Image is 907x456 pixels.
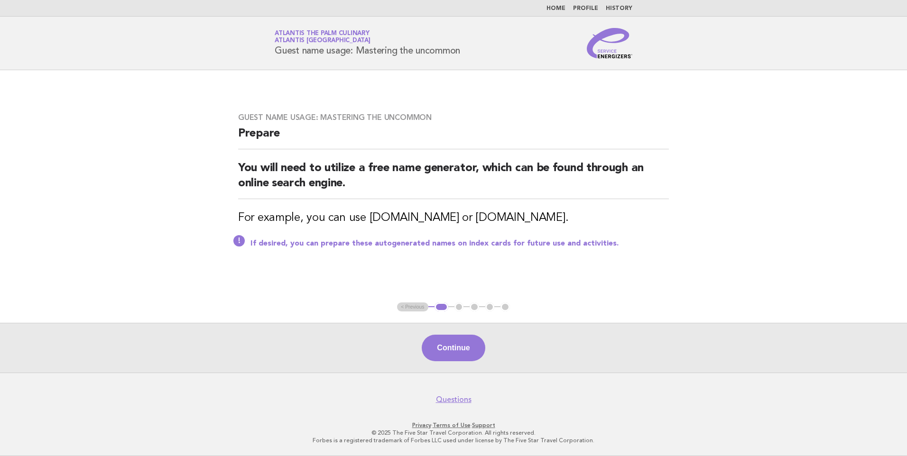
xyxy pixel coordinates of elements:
[606,6,632,11] a: History
[275,38,370,44] span: Atlantis [GEOGRAPHIC_DATA]
[275,31,460,55] h1: Guest name usage: Mastering the uncommon
[163,437,744,444] p: Forbes is a registered trademark of Forbes LLC used under license by The Five Star Travel Corpora...
[433,422,471,429] a: Terms of Use
[238,113,669,122] h3: Guest name usage: Mastering the uncommon
[238,210,669,226] h3: For example, you can use [DOMAIN_NAME] or [DOMAIN_NAME].
[472,422,495,429] a: Support
[573,6,598,11] a: Profile
[163,429,744,437] p: © 2025 The Five Star Travel Corporation. All rights reserved.
[412,422,431,429] a: Privacy
[250,239,669,248] p: If desired, you can prepare these autogenerated names on index cards for future use and activities.
[587,28,632,58] img: Service Energizers
[238,126,669,149] h2: Prepare
[422,335,485,361] button: Continue
[163,421,744,429] p: · ·
[275,30,370,44] a: Atlantis The Palm CulinaryAtlantis [GEOGRAPHIC_DATA]
[238,161,669,199] h2: You will need to utilize a free name generator, which can be found through an online search engine.
[435,302,448,312] button: 1
[436,395,472,404] a: Questions
[546,6,565,11] a: Home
